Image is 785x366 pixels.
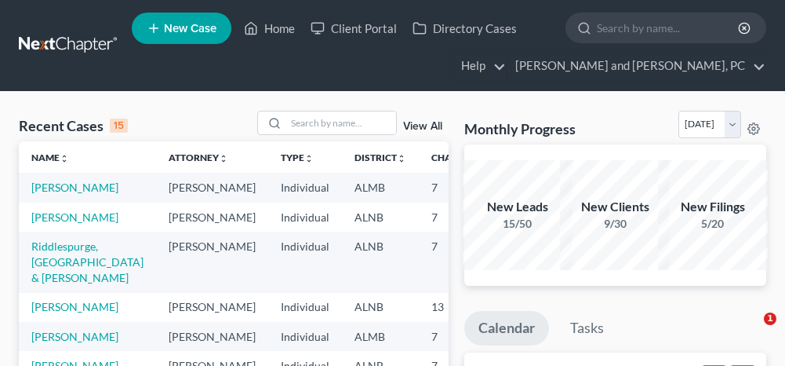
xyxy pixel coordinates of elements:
[164,23,216,35] span: New Case
[31,330,118,343] a: [PERSON_NAME]
[597,13,740,42] input: Search by name...
[560,216,670,232] div: 9/30
[556,311,618,346] a: Tasks
[156,293,268,322] td: [PERSON_NAME]
[31,181,118,194] a: [PERSON_NAME]
[169,152,228,163] a: Attorneyunfold_more
[156,232,268,292] td: [PERSON_NAME]
[281,152,314,163] a: Typeunfold_more
[342,322,419,351] td: ALMB
[463,216,572,232] div: 15/50
[507,52,765,80] a: [PERSON_NAME] and [PERSON_NAME], PC
[419,203,497,232] td: 7
[403,121,442,132] a: View All
[304,154,314,163] i: unfold_more
[342,173,419,202] td: ALMB
[342,203,419,232] td: ALNB
[732,313,769,350] iframe: Intercom live chat
[110,119,128,133] div: 15
[286,112,396,134] input: Search by name...
[19,116,128,135] div: Recent Cases
[31,210,118,224] a: [PERSON_NAME]
[268,293,342,322] td: Individual
[31,300,118,313] a: [PERSON_NAME]
[658,198,768,216] div: New Filings
[397,154,406,163] i: unfold_more
[419,173,497,202] td: 7
[419,232,497,292] td: 7
[560,198,670,216] div: New Clients
[419,322,497,351] td: 7
[219,154,228,163] i: unfold_more
[156,322,268,351] td: [PERSON_NAME]
[236,14,303,42] a: Home
[431,152,485,163] a: Chapterunfold_more
[156,173,268,202] td: [PERSON_NAME]
[463,198,572,216] div: New Leads
[303,14,405,42] a: Client Portal
[268,322,342,351] td: Individual
[464,119,576,138] h3: Monthly Progress
[31,152,69,163] a: Nameunfold_more
[419,293,497,322] td: 13
[342,232,419,292] td: ALNB
[453,52,506,80] a: Help
[156,203,268,232] td: [PERSON_NAME]
[658,216,768,232] div: 5/20
[268,232,342,292] td: Individual
[60,154,69,163] i: unfold_more
[464,311,549,346] a: Calendar
[342,293,419,322] td: ALNB
[354,152,406,163] a: Districtunfold_more
[268,173,342,202] td: Individual
[31,240,144,284] a: Riddlespurge, [GEOGRAPHIC_DATA] & [PERSON_NAME]
[764,313,776,325] span: 1
[268,203,342,232] td: Individual
[405,14,525,42] a: Directory Cases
